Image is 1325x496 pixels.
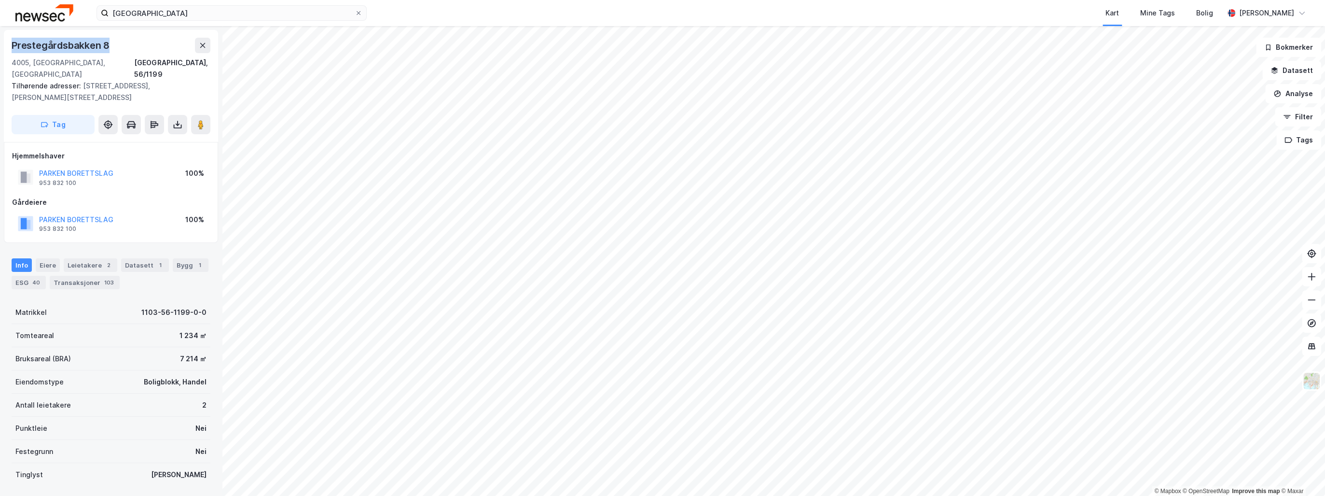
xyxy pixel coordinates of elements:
[39,225,76,233] div: 953 832 100
[15,376,64,388] div: Eiendomstype
[155,260,165,270] div: 1
[1277,450,1325,496] iframe: Chat Widget
[195,260,205,270] div: 1
[12,115,95,134] button: Tag
[12,80,203,103] div: [STREET_ADDRESS], [PERSON_NAME][STREET_ADDRESS]
[1256,38,1321,57] button: Bokmerker
[173,258,208,272] div: Bygg
[1239,7,1294,19] div: [PERSON_NAME]
[1275,107,1321,127] button: Filter
[179,330,207,341] div: 1 234 ㎡
[185,168,204,179] div: 100%
[144,376,207,388] div: Boligblokk, Handel
[1140,7,1175,19] div: Mine Tags
[12,38,111,53] div: Prestegårdsbakken 8
[30,278,42,287] div: 40
[12,258,32,272] div: Info
[50,276,120,289] div: Transaksjoner
[134,57,210,80] div: [GEOGRAPHIC_DATA], 56/1199
[1302,372,1321,390] img: Z
[109,6,355,20] input: Søk på adresse, matrikkel, gårdeiere, leietakere eller personer
[102,278,116,287] div: 103
[1262,61,1321,80] button: Datasett
[180,353,207,365] div: 7 214 ㎡
[15,4,73,21] img: newsec-logo.f6e21ccffca1b3a03d2d.png
[202,399,207,411] div: 2
[15,353,71,365] div: Bruksareal (BRA)
[195,446,207,457] div: Nei
[12,197,210,208] div: Gårdeiere
[151,469,207,481] div: [PERSON_NAME]
[15,399,71,411] div: Antall leietakere
[15,469,43,481] div: Tinglyst
[104,260,113,270] div: 2
[15,330,54,341] div: Tomteareal
[121,258,169,272] div: Datasett
[15,307,47,318] div: Matrikkel
[15,446,53,457] div: Festegrunn
[1277,450,1325,496] div: Kontrollprogram for chat
[64,258,117,272] div: Leietakere
[185,214,204,226] div: 100%
[1265,84,1321,103] button: Analyse
[15,423,47,434] div: Punktleie
[1232,488,1280,495] a: Improve this map
[36,258,60,272] div: Eiere
[195,423,207,434] div: Nei
[12,150,210,162] div: Hjemmelshaver
[1276,130,1321,150] button: Tags
[12,57,134,80] div: 4005, [GEOGRAPHIC_DATA], [GEOGRAPHIC_DATA]
[1183,488,1229,495] a: OpenStreetMap
[12,82,83,90] span: Tilhørende adresser:
[1105,7,1119,19] div: Kart
[141,307,207,318] div: 1103-56-1199-0-0
[1196,7,1213,19] div: Bolig
[12,276,46,289] div: ESG
[1154,488,1181,495] a: Mapbox
[39,179,76,187] div: 953 832 100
